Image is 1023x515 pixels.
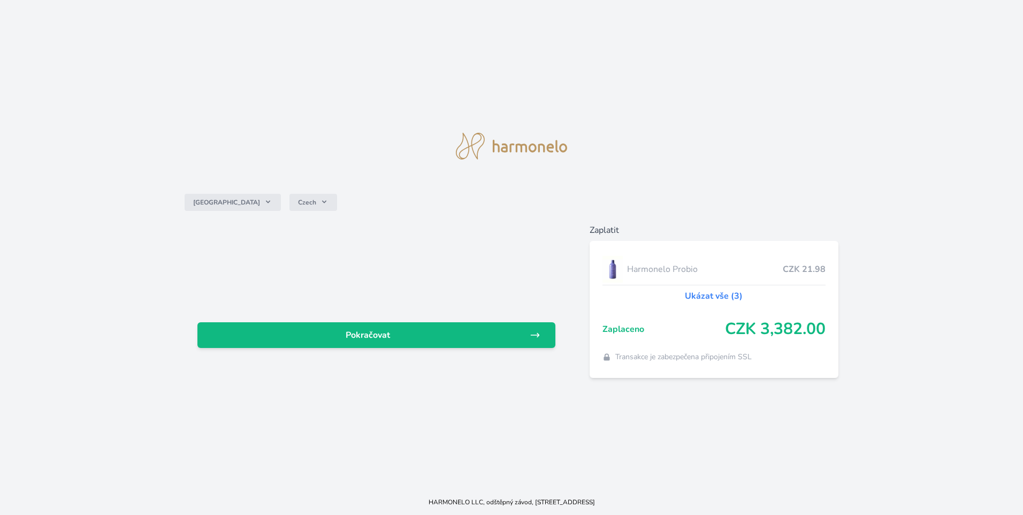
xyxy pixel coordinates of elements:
[456,133,567,160] img: logo.svg
[602,323,725,336] span: Zaplaceno
[590,224,838,237] h6: Zaplatit
[197,322,555,348] a: Pokračovat
[298,198,316,207] span: Czech
[185,194,281,211] button: [GEOGRAPHIC_DATA]
[627,263,783,276] span: Harmonelo Probio
[206,329,530,342] span: Pokračovat
[685,290,743,302] a: Ukázat vše (3)
[783,263,826,276] span: CZK 21.98
[602,256,623,283] img: CLEAN_PROBIO_se_stinem_x-lo.jpg
[289,194,337,211] button: Czech
[725,320,826,339] span: CZK 3,382.00
[193,198,260,207] span: [GEOGRAPHIC_DATA]
[615,352,752,362] span: Transakce je zabezpečena připojením SSL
